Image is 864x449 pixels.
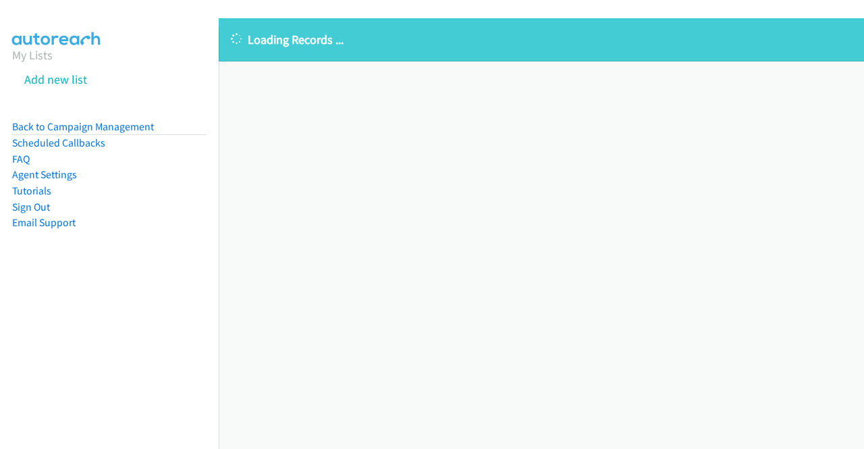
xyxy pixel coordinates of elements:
a: Add new list [24,72,87,87]
a: Back to Campaign Management [12,120,154,133]
a: Agent Settings [12,168,77,181]
a: FAQ [12,153,30,165]
a: Tutorials [12,184,51,197]
p: Loading Records ... [231,30,852,49]
a: Scheduled Callbacks [12,136,105,149]
a: My Lists [12,47,53,63]
a: Email Support [12,216,76,229]
a: Sign Out [12,201,50,213]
